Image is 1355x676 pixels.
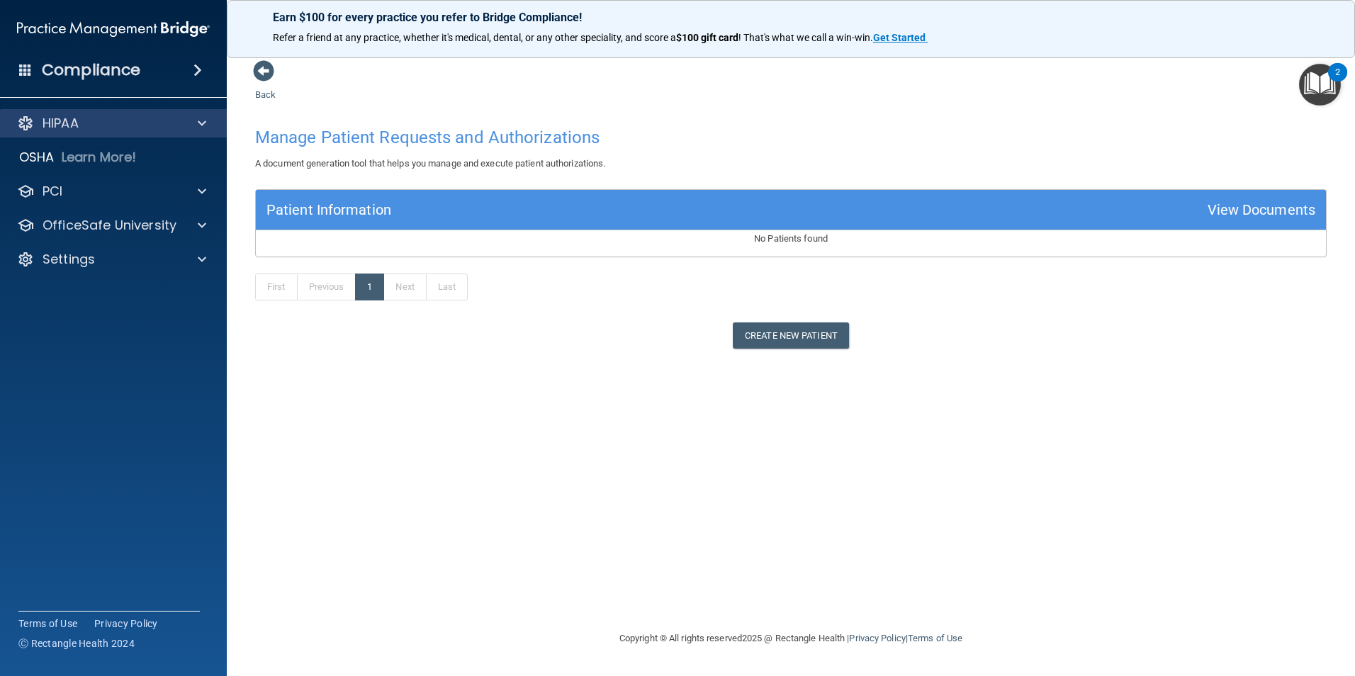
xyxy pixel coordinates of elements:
[62,149,137,166] p: Learn More!
[17,251,206,268] a: Settings
[676,32,738,43] strong: $100 gift card
[255,158,605,169] span: A document generation tool that helps you manage and execute patient authorizations.
[255,128,1327,147] h4: Manage Patient Requests and Authorizations
[19,149,55,166] p: OSHA
[1208,197,1315,223] div: View Documents
[738,32,873,43] span: ! That's what we call a win-win.
[43,251,95,268] p: Settings
[17,15,210,43] img: PMB logo
[42,60,140,80] h4: Compliance
[94,616,158,631] a: Privacy Policy
[17,183,206,200] a: PCI
[255,72,276,100] a: Back
[266,197,391,223] div: Patient Information
[255,274,298,300] a: First
[43,115,79,132] p: HIPAA
[1299,64,1341,106] button: Open Resource Center, 2 new notifications
[43,183,62,200] p: PCI
[43,217,176,234] p: OfficeSafe University
[532,616,1050,661] div: Copyright © All rights reserved 2025 @ Rectangle Health | |
[426,274,468,300] a: Last
[733,322,849,349] button: Create New Patient
[17,217,206,234] a: OfficeSafe University
[908,633,962,643] a: Terms of Use
[18,636,135,650] span: Ⓒ Rectangle Health 2024
[1335,72,1340,91] div: 2
[18,616,77,631] a: Terms of Use
[273,32,676,43] span: Refer a friend at any practice, whether it's medical, dental, or any other speciality, and score a
[355,274,384,300] a: 1
[297,274,356,300] a: Previous
[849,633,905,643] a: Privacy Policy
[873,32,928,43] a: Get Started
[383,274,426,300] a: Next
[256,230,1326,247] p: No Patients found
[17,115,206,132] a: HIPAA
[273,11,1309,24] p: Earn $100 for every practice you refer to Bridge Compliance!
[873,32,926,43] strong: Get Started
